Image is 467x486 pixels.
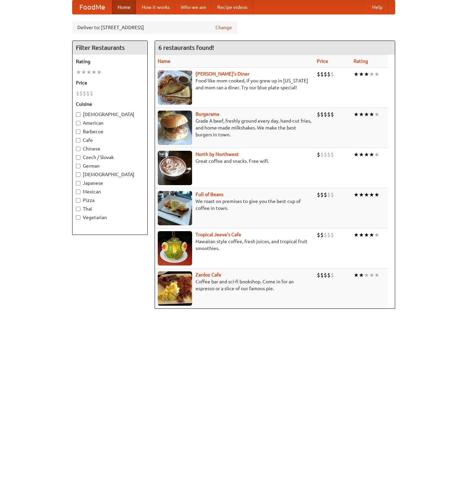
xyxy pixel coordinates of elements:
[79,90,83,97] li: $
[72,21,237,34] div: Deliver to: [STREET_ADDRESS]
[324,231,327,239] li: $
[76,181,80,185] input: Japanese
[324,70,327,78] li: $
[374,191,379,199] li: ★
[76,198,80,203] input: Pizza
[76,58,144,65] h5: Rating
[76,137,144,144] label: Cafe
[212,0,253,14] a: Recipe videos
[76,79,144,86] h5: Price
[76,90,79,97] li: $
[76,172,80,177] input: [DEMOGRAPHIC_DATA]
[354,58,368,64] a: Rating
[374,231,379,239] li: ★
[327,151,331,158] li: $
[324,111,327,118] li: $
[369,191,374,199] li: ★
[196,192,223,197] a: Full of Beans
[196,71,249,77] a: [PERSON_NAME]'s Diner
[76,147,80,151] input: Chinese
[331,151,334,158] li: $
[374,271,379,279] li: ★
[320,151,324,158] li: $
[91,68,97,76] li: ★
[158,191,192,225] img: beans.jpg
[97,68,102,76] li: ★
[374,70,379,78] li: ★
[158,70,192,105] img: sallys.jpg
[331,111,334,118] li: $
[369,271,374,279] li: ★
[327,70,331,78] li: $
[331,271,334,279] li: $
[369,151,374,158] li: ★
[76,121,80,125] input: American
[374,111,379,118] li: ★
[327,231,331,239] li: $
[76,164,80,168] input: German
[364,231,369,239] li: ★
[158,231,192,265] img: jeeves.jpg
[76,138,80,143] input: Cafe
[158,278,311,292] p: Coffee bar and sci-fi bookshop. Come in for an espresso or a slice of our famous pie.
[324,191,327,199] li: $
[317,111,320,118] li: $
[331,191,334,199] li: $
[317,191,320,199] li: $
[90,90,93,97] li: $
[320,191,324,199] li: $
[76,214,144,221] label: Vegetarian
[196,111,219,117] a: Burgerama
[324,151,327,158] li: $
[359,231,364,239] li: ★
[320,271,324,279] li: $
[83,90,86,97] li: $
[320,70,324,78] li: $
[317,231,320,239] li: $
[317,58,328,64] a: Price
[359,151,364,158] li: ★
[76,112,80,117] input: [DEMOGRAPHIC_DATA]
[354,271,359,279] li: ★
[317,151,320,158] li: $
[354,111,359,118] li: ★
[76,154,144,161] label: Czech / Slovak
[327,271,331,279] li: $
[76,197,144,204] label: Pizza
[136,0,175,14] a: How it works
[196,151,239,157] a: North by Northwest
[158,198,311,212] p: We roast on premises to give you the best cup of coffee in town.
[359,111,364,118] li: ★
[317,271,320,279] li: $
[364,271,369,279] li: ★
[354,70,359,78] li: ★
[158,271,192,306] img: zardoz.jpg
[76,180,144,187] label: Japanese
[215,24,232,31] a: Change
[196,272,221,278] a: Zardoz Cafe
[175,0,212,14] a: Who we are
[76,68,81,76] li: ★
[359,70,364,78] li: ★
[196,232,241,237] a: Tropical Jeeve's Cafe
[354,231,359,239] li: ★
[158,158,311,165] p: Great coffee and snacks. Free wifi.
[369,111,374,118] li: ★
[324,271,327,279] li: $
[76,190,80,194] input: Mexican
[364,191,369,199] li: ★
[327,111,331,118] li: $
[76,129,80,134] input: Barbecue
[364,70,369,78] li: ★
[317,70,320,78] li: $
[158,238,311,252] p: Hawaiian style coffee, fresh juices, and tropical fruit smoothies.
[158,111,192,145] img: burgerama.jpg
[76,145,144,152] label: Chinese
[86,68,91,76] li: ★
[76,111,144,118] label: [DEMOGRAPHIC_DATA]
[374,151,379,158] li: ★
